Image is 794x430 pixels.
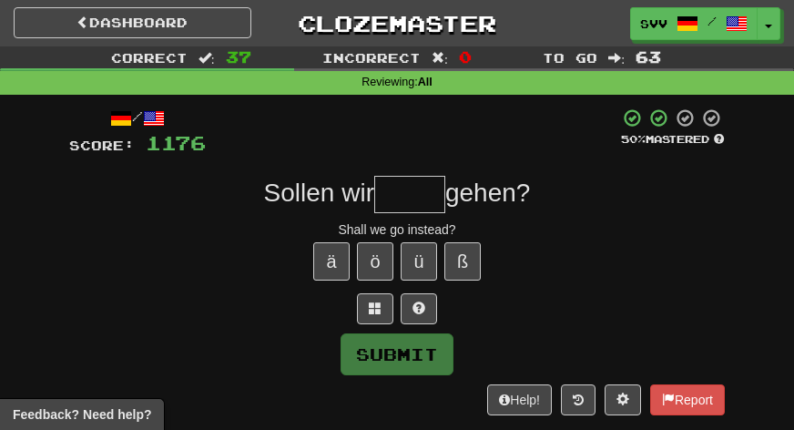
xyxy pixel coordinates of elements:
[636,47,661,66] span: 63
[459,47,472,66] span: 0
[640,15,667,32] span: svv
[444,242,481,281] button: ß
[146,131,206,154] span: 1176
[226,47,251,66] span: 37
[279,7,516,39] a: Clozemaster
[401,293,437,324] button: Single letter hint - you only get 1 per sentence and score half the points! alt+h
[561,384,595,415] button: Round history (alt+y)
[707,15,717,27] span: /
[630,7,758,40] a: svv /
[621,133,646,145] span: 50 %
[264,179,374,207] span: Sollen wir
[14,7,251,38] a: Dashboard
[445,179,530,207] span: gehen?
[69,138,135,153] span: Score:
[418,76,433,88] strong: All
[608,51,625,64] span: :
[69,107,206,130] div: /
[543,50,597,66] span: To go
[13,405,151,424] span: Open feedback widget
[198,51,215,64] span: :
[322,50,421,66] span: Incorrect
[341,333,453,375] button: Submit
[313,242,350,281] button: ä
[357,242,393,281] button: ö
[650,384,725,415] button: Report
[432,51,448,64] span: :
[357,293,393,324] button: Switch sentence to multiple choice alt+p
[111,50,188,66] span: Correct
[487,384,552,415] button: Help!
[619,132,725,147] div: Mastered
[401,242,437,281] button: ü
[69,220,725,239] div: Shall we go instead?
